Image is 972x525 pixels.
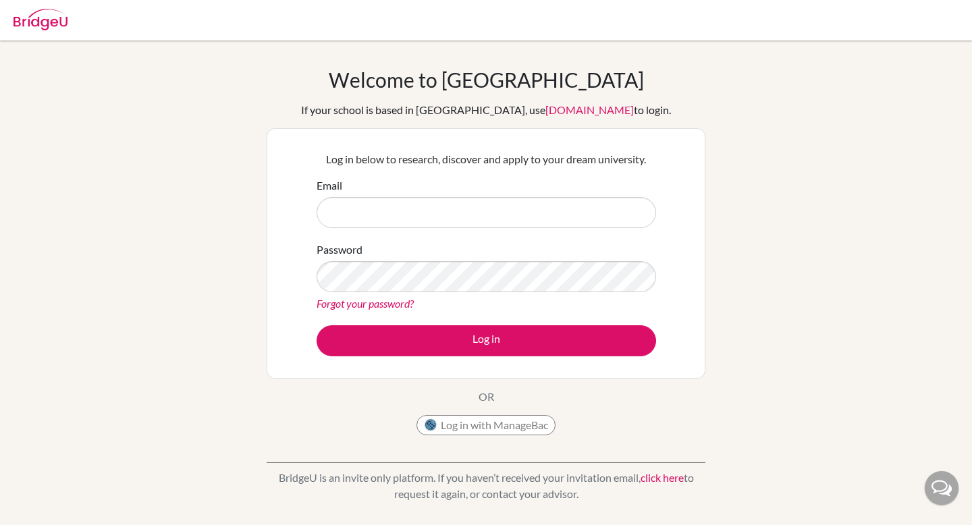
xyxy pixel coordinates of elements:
[317,242,362,258] label: Password
[329,67,644,92] h1: Welcome to [GEOGRAPHIC_DATA]
[317,177,342,194] label: Email
[416,415,556,435] button: Log in with ManageBac
[301,102,671,118] div: If your school is based in [GEOGRAPHIC_DATA], use to login.
[545,103,634,116] a: [DOMAIN_NAME]
[479,389,494,405] p: OR
[317,325,656,356] button: Log in
[317,297,414,310] a: Forgot your password?
[641,471,684,484] a: click here
[31,9,59,22] span: Help
[317,151,656,167] p: Log in below to research, discover and apply to your dream university.
[267,470,705,502] p: BridgeU is an invite only platform. If you haven’t received your invitation email, to request it ...
[13,9,67,30] img: Bridge-U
